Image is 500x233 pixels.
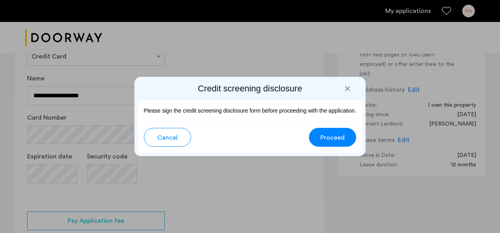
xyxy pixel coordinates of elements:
[138,83,363,94] h2: Credit screening disclosure
[144,107,357,115] p: Please sign the credit screening disclosure form before proceeding with the application.
[309,128,356,147] button: button
[157,133,178,142] span: Cancel
[320,133,345,142] span: Proceed
[144,128,191,147] button: button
